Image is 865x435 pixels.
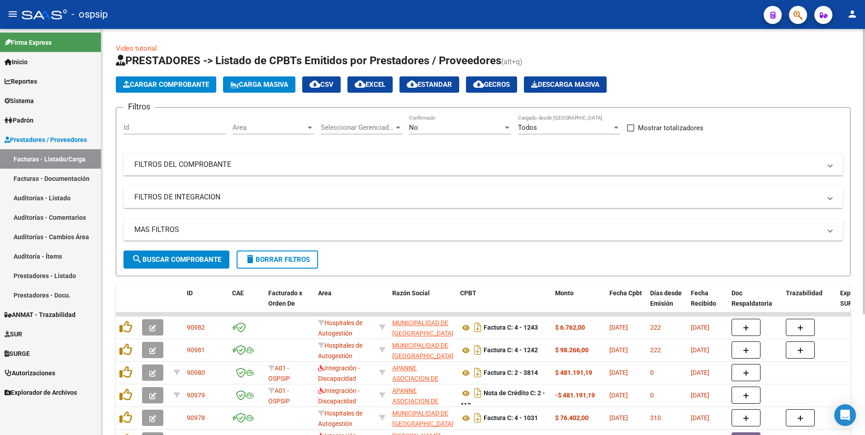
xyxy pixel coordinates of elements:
datatable-header-cell: CAE [228,284,265,323]
span: [DATE] [609,414,628,421]
strong: Factura C: 4 - 1031 [484,415,538,422]
datatable-header-cell: Razón Social [389,284,456,323]
button: CSV [302,76,341,93]
strong: Factura C: 4 - 1243 [484,324,538,331]
button: Carga Masiva [223,76,295,93]
i: Descargar documento [472,343,484,357]
span: MUNICIPALIDAD DE [GEOGRAPHIC_DATA] [392,410,453,427]
div: 30999004144 [392,408,453,427]
span: Sistema [5,96,34,106]
datatable-header-cell: Días desde Emisión [646,284,687,323]
div: 30999004144 [392,318,453,337]
datatable-header-cell: Fecha Recibido [687,284,728,323]
span: Días desde Emisión [650,289,682,307]
span: EXCEL [355,80,385,89]
mat-panel-title: MAS FILTROS [134,225,821,235]
span: Monto [555,289,574,297]
span: Hospitales de Autogestión [318,319,362,337]
button: Gecros [466,76,517,93]
strong: $ 76.402,00 [555,414,589,421]
span: SURGE [5,349,30,359]
span: Inicio [5,57,28,67]
span: [DATE] [691,346,709,354]
span: [DATE] [609,324,628,331]
span: (alt+q) [501,57,523,66]
mat-icon: menu [7,9,18,19]
span: [DATE] [691,369,709,376]
span: [DATE] [691,392,709,399]
span: [DATE] [691,414,709,421]
span: A01 - OSPSIP [268,364,290,382]
strong: Factura C: 4 - 1242 [484,347,538,354]
span: Doc Respaldatoria [732,289,772,307]
span: 90982 [187,324,205,331]
span: Area [233,123,306,132]
strong: $ 481.191,19 [555,369,592,376]
mat-panel-title: FILTROS DE INTEGRACION [134,192,821,202]
span: Firma Express [5,38,52,47]
span: SUR [5,329,22,339]
span: A01 - OSPSIP [268,387,290,405]
span: Todos [518,123,537,132]
span: Integración - Discapacidad [318,364,360,382]
span: [DATE] [609,392,628,399]
span: ID [187,289,193,297]
span: [DATE] [609,346,628,354]
span: Padrón [5,115,33,125]
span: MUNICIPALIDAD DE [GEOGRAPHIC_DATA] [392,342,453,359]
app-download-masive: Descarga masiva de comprobantes (adjuntos) [524,76,607,93]
datatable-header-cell: Monto [551,284,606,323]
span: 90979 [187,392,205,399]
strong: $ 98.266,00 [555,346,589,354]
div: 30652032660 [392,363,453,382]
span: Prestadores / Proveedores [5,135,87,145]
datatable-header-cell: Facturado x Orden De [265,284,314,323]
span: Integración - Discapacidad [318,387,360,405]
mat-icon: cloud_download [355,79,366,90]
div: 30652032660 [392,386,453,405]
span: Buscar Comprobante [132,255,221,264]
span: Cargar Comprobante [123,80,209,89]
strong: $ 6.762,00 [555,324,585,331]
button: Borrar Filtros [237,251,318,269]
mat-icon: cloud_download [309,79,320,90]
span: Area [318,289,332,297]
div: 30999004144 [392,340,453,359]
span: No [409,123,418,132]
datatable-header-cell: Fecha Cpbt [606,284,646,323]
mat-icon: cloud_download [407,79,418,90]
span: Gecros [473,80,510,89]
span: 90981 [187,346,205,354]
span: Hospitales de Autogestión [318,410,362,427]
span: Autorizaciones [5,368,55,378]
mat-expansion-panel-header: MAS FILTROS [124,219,843,241]
span: ANMAT - Trazabilidad [5,310,76,320]
a: Video tutorial [116,44,157,52]
span: 90980 [187,369,205,376]
span: Estandar [407,80,452,89]
div: Open Intercom Messenger [834,404,856,426]
span: Carga Masiva [230,80,288,89]
span: Explorador de Archivos [5,388,77,397]
span: Fecha Cpbt [609,289,642,297]
strong: Nota de Crédito C: 2 - 412 [460,390,545,409]
button: Descarga Masiva [524,76,607,93]
mat-expansion-panel-header: FILTROS DEL COMPROBANTE [124,154,843,175]
datatable-header-cell: CPBT [456,284,551,323]
span: [DATE] [609,369,628,376]
strong: Factura C: 2 - 3814 [484,369,538,377]
h3: Filtros [124,100,155,113]
span: 310 [650,414,661,421]
i: Descargar documento [472,365,484,380]
span: Trazabilidad [786,289,822,297]
span: Fecha Recibido [691,289,716,307]
span: Mostrar totalizadores [638,123,703,133]
span: Seleccionar Gerenciador [321,123,394,132]
span: - ospsip [71,5,108,24]
mat-expansion-panel-header: FILTROS DE INTEGRACION [124,186,843,208]
span: 0 [650,369,654,376]
button: Cargar Comprobante [116,76,216,93]
strong: -$ 481.191,19 [555,392,595,399]
span: Razón Social [392,289,430,297]
datatable-header-cell: ID [183,284,228,323]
